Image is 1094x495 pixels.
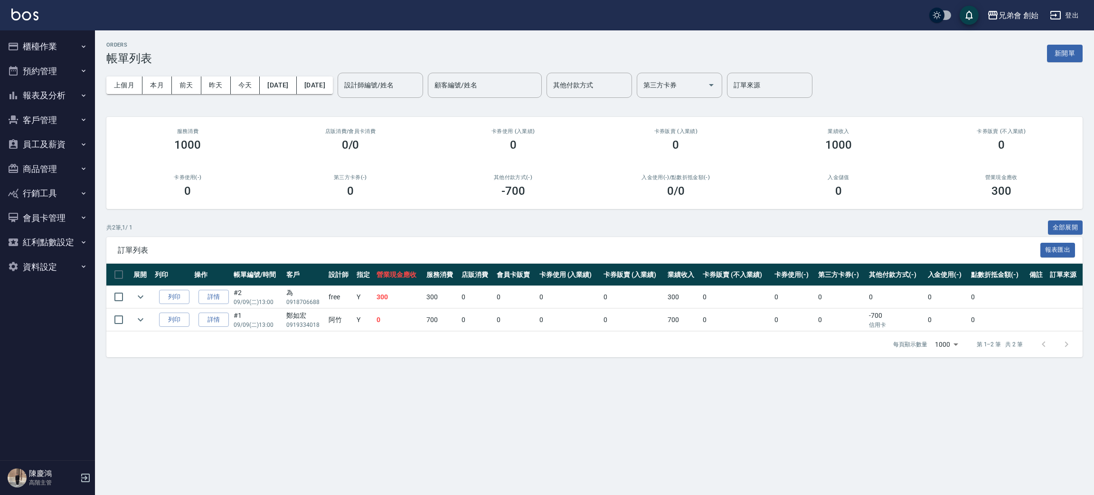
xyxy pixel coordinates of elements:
button: 上個月 [106,76,142,94]
h5: 陳慶鴻 [29,469,77,478]
th: 營業現金應收 [374,264,424,286]
h2: 卡券販賣 (入業績) [606,128,746,134]
a: 詳情 [198,313,229,327]
button: 客戶管理 [4,108,91,133]
h3: 1000 [825,138,852,152]
td: 0 [700,309,772,331]
td: 0 [700,286,772,308]
th: 設計師 [326,264,354,286]
td: #1 [231,309,284,331]
div: 為 [286,288,324,298]
td: 阿竹 [326,309,354,331]
td: Y [354,309,375,331]
th: 操作 [192,264,231,286]
h3: 服務消費 [118,128,258,134]
img: Person [8,468,27,487]
button: 昨天 [201,76,231,94]
button: 紅利點數設定 [4,230,91,255]
td: 300 [424,286,459,308]
td: 0 [459,309,494,331]
button: 報表匯出 [1040,243,1075,257]
a: 報表匯出 [1040,245,1075,254]
td: #2 [231,286,284,308]
div: 鄭如宏 [286,311,324,321]
button: 櫃檯作業 [4,34,91,59]
h3: 0 [835,184,842,198]
button: 本月 [142,76,172,94]
td: 0 [867,286,925,308]
th: 列印 [152,264,192,286]
button: 資料設定 [4,255,91,279]
th: 卡券使用 (入業績) [537,264,601,286]
h2: 入金使用(-) /點數折抵金額(-) [606,174,746,181]
h3: 0 [347,184,354,198]
th: 入金使用(-) [925,264,969,286]
button: 新開單 [1047,45,1083,62]
td: 0 [601,286,665,308]
td: 0 [494,309,537,331]
th: 會員卡販賣 [494,264,537,286]
button: 報表及分析 [4,83,91,108]
td: 0 [969,309,1027,331]
th: 指定 [354,264,375,286]
td: 700 [424,309,459,331]
h3: 0 [672,138,679,152]
td: 0 [969,286,1027,308]
th: 業績收入 [665,264,700,286]
th: 第三方卡券(-) [816,264,867,286]
th: 卡券使用(-) [772,264,816,286]
h3: 300 [991,184,1011,198]
td: 700 [665,309,700,331]
p: 0918706688 [286,298,324,306]
h3: 0/0 [342,138,359,152]
h2: 卡券使用(-) [118,174,258,181]
button: expand row [133,290,148,304]
th: 點數折抵金額(-) [969,264,1027,286]
th: 卡券販賣 (不入業績) [700,264,772,286]
button: 今天 [231,76,260,94]
button: 前天 [172,76,201,94]
p: 共 2 筆, 1 / 1 [106,223,132,232]
h3: 帳單列表 [106,52,152,65]
button: save [960,6,979,25]
h2: 入金儲值 [769,174,909,181]
td: 0 [494,286,537,308]
td: -700 [867,309,925,331]
h2: ORDERS [106,42,152,48]
a: 新開單 [1047,48,1083,57]
th: 其他付款方式(-) [867,264,925,286]
td: 0 [925,286,969,308]
td: 0 [816,309,867,331]
button: 列印 [159,313,189,327]
td: 0 [772,309,816,331]
button: 預約管理 [4,59,91,84]
td: 0 [537,286,601,308]
th: 備註 [1027,264,1047,286]
h3: -700 [501,184,525,198]
div: 1000 [931,332,962,357]
h3: 0 [998,138,1005,152]
th: 客戶 [284,264,326,286]
td: 0 [374,309,424,331]
h2: 業績收入 [769,128,909,134]
h3: 0 [510,138,517,152]
h3: 1000 [174,138,201,152]
p: 0919334018 [286,321,324,329]
p: 第 1–2 筆 共 2 筆 [977,340,1023,349]
h3: 0 /0 [667,184,685,198]
p: 高階主管 [29,478,77,487]
td: 0 [772,286,816,308]
h2: 卡券販賣 (不入業績) [931,128,1071,134]
td: 0 [925,309,969,331]
h2: 卡券使用 (入業績) [443,128,583,134]
td: free [326,286,354,308]
img: Logo [11,9,38,20]
h2: 其他付款方式(-) [443,174,583,181]
th: 服務消費 [424,264,459,286]
button: [DATE] [297,76,333,94]
h3: 0 [184,184,191,198]
button: Open [704,77,719,93]
th: 帳單編號/時間 [231,264,284,286]
td: 0 [601,309,665,331]
button: 登出 [1046,7,1083,24]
